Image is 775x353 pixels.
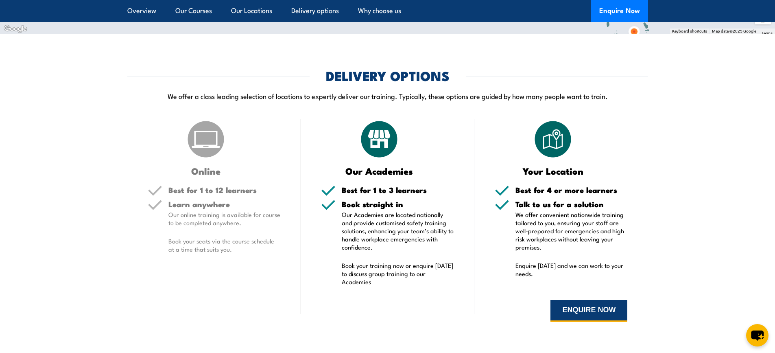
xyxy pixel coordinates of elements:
[168,200,281,208] h5: Learn anywhere
[515,186,628,194] h5: Best for 4 or more learners
[550,300,627,322] button: ENQUIRE NOW
[342,186,454,194] h5: Best for 1 to 3 learners
[127,91,648,101] p: We offer a class leading selection of locations to expertly deliver our training. Typically, thes...
[148,166,264,175] h3: Online
[2,24,29,34] a: Open this area in Google Maps (opens a new window)
[2,24,29,34] img: Google
[168,210,281,227] p: Our online training is available for course to be completed anywhere.
[321,166,438,175] h3: Our Academies
[342,261,454,286] p: Book your training now or enquire [DATE] to discuss group training to our Academies
[746,324,768,346] button: chat-button
[342,210,454,251] p: Our Academies are located nationally and provide customised safety training solutions, enhancing ...
[672,29,707,34] button: Keyboard shortcuts
[515,200,628,208] h5: Talk to us for a solution
[515,210,628,251] p: We offer convenient nationwide training tailored to you, ensuring your staff are well-prepared fo...
[326,70,450,81] h2: DELIVERY OPTIONS
[168,186,281,194] h5: Best for 1 to 12 learners
[342,200,454,208] h5: Book straight in
[515,261,628,278] p: Enquire [DATE] and we can work to your needs.
[712,29,756,33] span: Map data ©2025 Google
[495,166,611,175] h3: Your Location
[168,237,281,253] p: Book your seats via the course schedule at a time that suits you.
[761,31,773,35] a: Terms (opens in new tab)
